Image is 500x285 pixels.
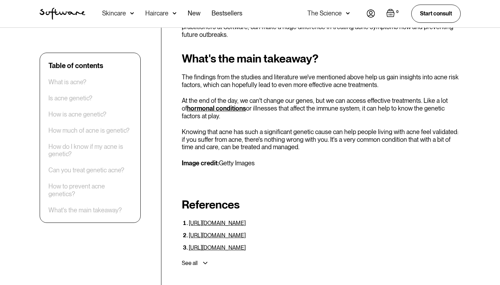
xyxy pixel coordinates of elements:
[182,97,461,120] p: At the end of the day, we can't change our genes, but we can access effective treatments. Like a ...
[145,10,168,17] div: Haircare
[48,127,129,134] a: How much of acne is genetic?
[48,206,122,214] a: What's the main takeaway?
[40,8,85,20] img: Software Logo
[40,8,85,20] a: home
[182,198,461,211] h2: References
[102,10,126,17] div: Skincare
[346,10,350,17] img: arrow down
[182,73,461,88] p: The findings from the studies and literature we've mentioned above help us gain insights into acn...
[48,167,124,174] a: Can you treat genetic acne?
[411,5,461,22] a: Start consult
[48,78,86,86] a: What is acne?
[189,232,246,239] a: [URL][DOMAIN_NAME]
[189,220,246,226] a: [URL][DOMAIN_NAME]
[130,10,134,17] img: arrow down
[182,52,461,65] h2: What's the main takeaway?
[48,61,103,70] div: Table of contents
[182,260,198,267] div: See all
[182,128,461,151] p: Knowing that acne has such a significant genetic cause can help people living with acne feel vali...
[182,159,461,167] p: Getty Images
[48,183,132,198] a: How to prevent acne genetics?
[189,244,246,251] a: [URL][DOMAIN_NAME]
[182,159,219,167] strong: Image credit:
[48,94,92,102] a: Is acne genetic?
[48,143,132,158] a: How do I know if my acne is genetic?
[395,9,400,15] div: 0
[307,10,342,17] div: The Science
[386,9,400,19] a: Open empty cart
[173,10,176,17] img: arrow down
[187,105,246,112] a: hormonal conditions
[48,111,106,118] a: How is acne genetic?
